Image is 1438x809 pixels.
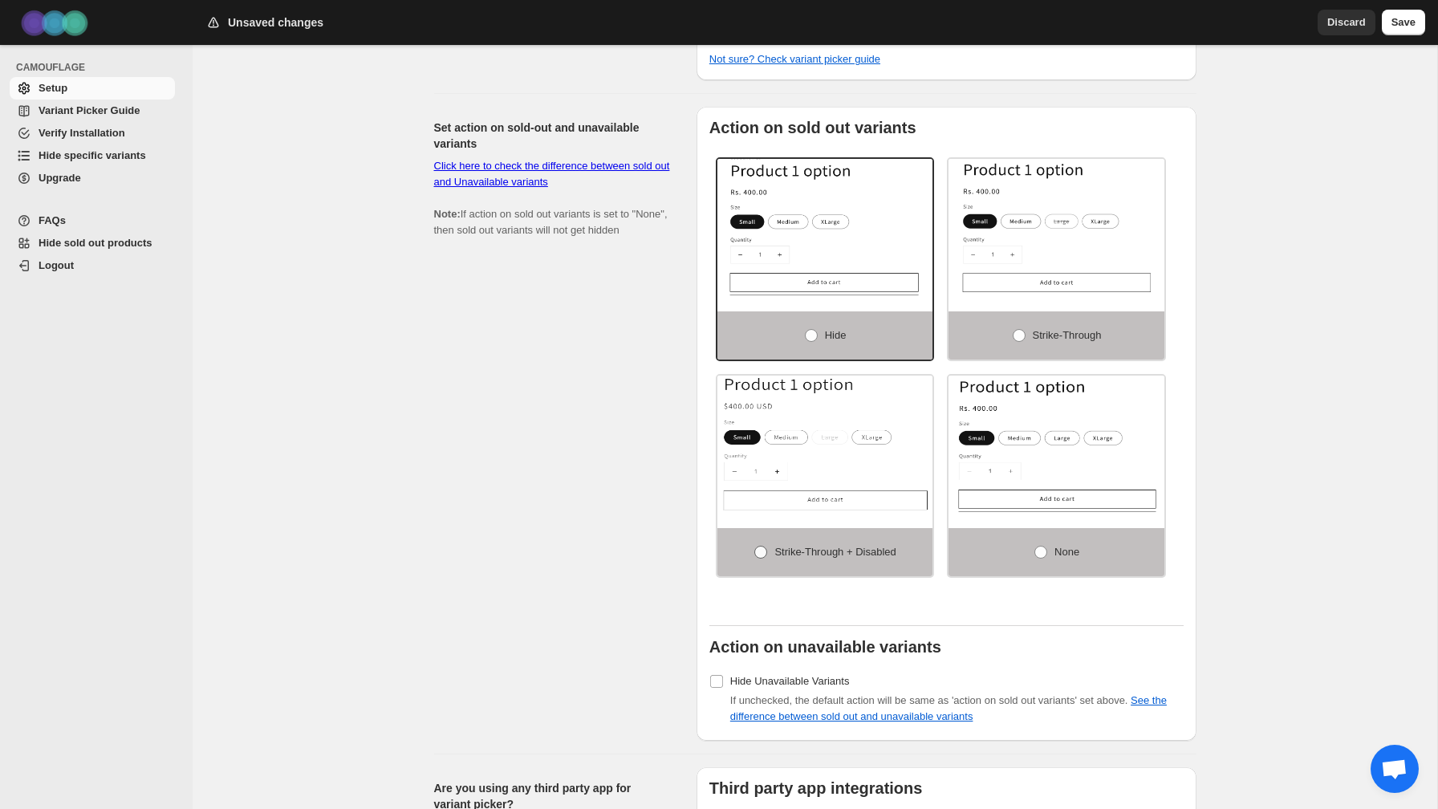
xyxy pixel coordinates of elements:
[709,119,916,136] b: Action on sold out variants
[1391,14,1416,30] span: Save
[10,209,175,232] a: FAQs
[709,638,941,656] b: Action on unavailable variants
[10,232,175,254] a: Hide sold out products
[730,694,1167,722] span: If unchecked, the default action will be same as 'action on sold out variants' set above.
[16,61,181,74] span: CAMOUFLAGE
[10,77,175,100] a: Setup
[949,376,1164,512] img: None
[434,120,671,152] h2: Set action on sold-out and unavailable variants
[10,167,175,189] a: Upgrade
[39,172,81,184] span: Upgrade
[1382,10,1425,35] button: Save
[39,214,66,226] span: FAQs
[10,122,175,144] a: Verify Installation
[39,259,74,271] span: Logout
[434,160,670,188] a: Click here to check the difference between sold out and Unavailable variants
[10,254,175,277] a: Logout
[1327,14,1366,30] span: Discard
[434,160,670,236] span: If action on sold out variants is set to "None", then sold out variants will not get hidden
[717,159,933,295] img: Hide
[228,14,323,30] h2: Unsaved changes
[10,144,175,167] a: Hide specific variants
[1318,10,1375,35] button: Discard
[1371,745,1419,793] div: Open chat
[1033,329,1102,341] span: Strike-through
[825,329,847,341] span: Hide
[949,159,1164,295] img: Strike-through
[10,100,175,122] a: Variant Picker Guide
[39,104,140,116] span: Variant Picker Guide
[730,675,850,687] span: Hide Unavailable Variants
[774,546,896,558] span: Strike-through + Disabled
[709,779,923,797] b: Third party app integrations
[39,149,146,161] span: Hide specific variants
[709,53,880,65] a: Not sure? Check variant picker guide
[39,237,152,249] span: Hide sold out products
[1054,546,1079,558] span: None
[434,208,461,220] b: Note:
[39,127,125,139] span: Verify Installation
[717,376,933,512] img: Strike-through + Disabled
[39,82,67,94] span: Setup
